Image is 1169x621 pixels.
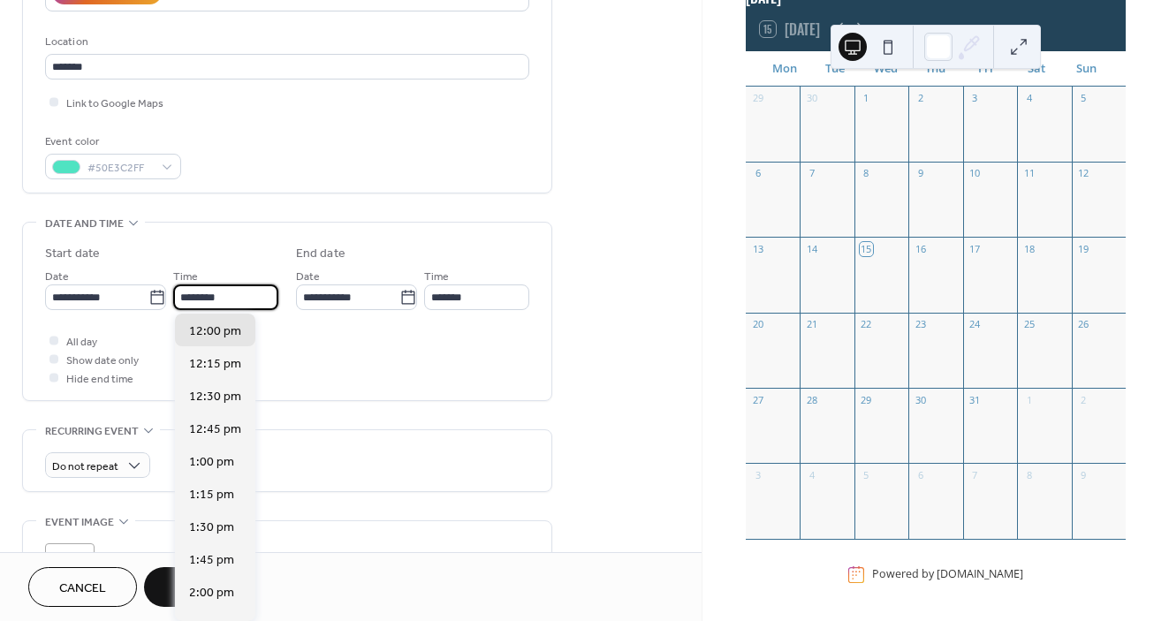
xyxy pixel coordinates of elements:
[751,92,764,105] div: 29
[914,242,927,255] div: 16
[805,468,818,481] div: 4
[805,242,818,255] div: 14
[1022,468,1036,481] div: 8
[189,322,241,341] span: 12:00 pm
[173,268,198,286] span: Time
[1061,51,1112,87] div: Sun
[189,519,234,537] span: 1:30 pm
[751,468,764,481] div: 3
[296,268,320,286] span: Date
[28,567,137,607] button: Cancel
[805,167,818,180] div: 7
[914,468,927,481] div: 6
[189,486,234,504] span: 1:15 pm
[751,393,764,406] div: 27
[45,422,139,441] span: Recurring event
[968,318,982,331] div: 24
[860,393,873,406] div: 29
[45,513,114,532] span: Event image
[45,215,124,233] span: Date and time
[968,242,982,255] div: 17
[1022,167,1036,180] div: 11
[751,242,764,255] div: 13
[1077,92,1090,105] div: 5
[860,92,873,105] div: 1
[296,245,345,263] div: End date
[751,167,764,180] div: 6
[59,579,106,598] span: Cancel
[45,33,526,51] div: Location
[52,457,118,477] span: Do not repeat
[189,551,234,570] span: 1:45 pm
[1077,167,1090,180] div: 12
[805,318,818,331] div: 21
[66,95,163,113] span: Link to Google Maps
[860,167,873,180] div: 8
[66,333,97,352] span: All day
[66,352,139,370] span: Show date only
[751,318,764,331] div: 20
[860,318,873,331] div: 22
[1022,393,1036,406] div: 1
[914,393,927,406] div: 30
[810,51,861,87] div: Tue
[189,584,234,602] span: 2:00 pm
[45,133,178,151] div: Event color
[860,468,873,481] div: 5
[45,245,100,263] div: Start date
[805,393,818,406] div: 28
[968,92,982,105] div: 3
[968,393,982,406] div: 31
[1022,242,1036,255] div: 18
[1077,468,1090,481] div: 9
[189,453,234,472] span: 1:00 pm
[45,268,69,286] span: Date
[914,167,927,180] div: 9
[968,468,982,481] div: 7
[1077,318,1090,331] div: 26
[66,370,133,389] span: Hide end time
[872,567,1023,582] div: Powered by
[424,268,449,286] span: Time
[144,567,235,607] button: Save
[189,388,241,406] span: 12:30 pm
[968,167,982,180] div: 10
[1022,92,1036,105] div: 4
[1077,242,1090,255] div: 19
[914,92,927,105] div: 2
[1077,393,1090,406] div: 2
[87,159,153,178] span: #50E3C2FF
[1022,318,1036,331] div: 25
[860,242,873,255] div: 15
[760,51,810,87] div: Mon
[805,92,818,105] div: 30
[937,567,1023,582] a: [DOMAIN_NAME]
[189,420,241,439] span: 12:45 pm
[189,355,241,374] span: 12:15 pm
[914,318,927,331] div: 23
[45,543,95,593] div: ;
